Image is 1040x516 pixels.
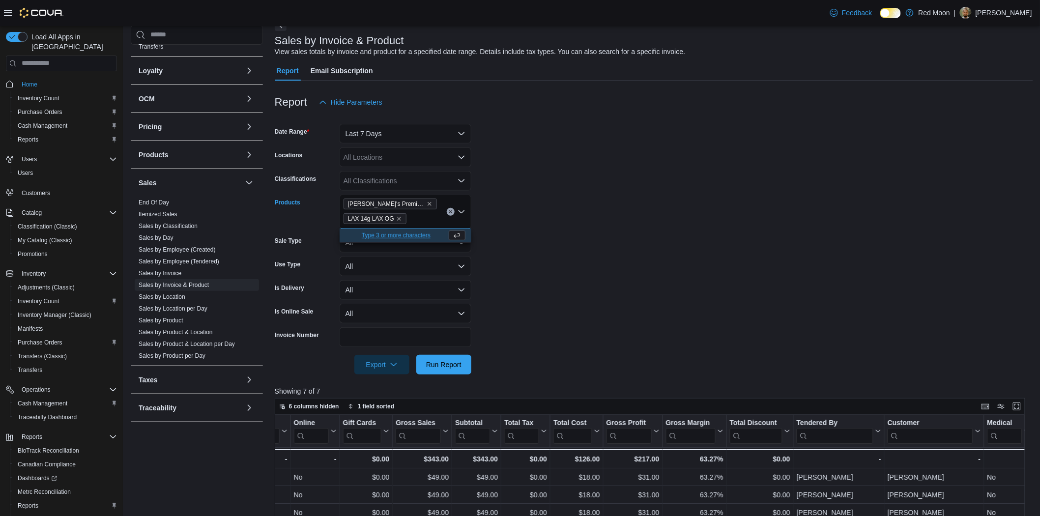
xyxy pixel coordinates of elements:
[987,418,1022,428] div: Medical
[10,485,121,499] button: Metrc Reconciliation
[294,489,337,501] div: No
[139,374,158,384] h3: Taxes
[396,418,441,443] div: Gross Sales
[340,124,471,143] button: Last 7 Days
[455,418,498,443] button: Subtotal
[14,472,117,484] span: Dashboards
[1011,401,1023,412] button: Enter fullscreen
[275,386,1033,396] p: Showing 7 of 7
[14,282,117,293] span: Adjustments (Classic)
[10,471,121,485] a: Dashboards
[18,268,50,280] button: Inventory
[294,418,329,428] div: Online
[22,189,50,197] span: Customers
[14,221,81,232] a: Classification (Classic)
[275,284,304,292] label: Is Delivery
[18,108,62,116] span: Purchase Orders
[348,199,425,209] span: [PERSON_NAME]'s Premium Cookie Glue 20g PR Pack
[888,418,973,443] div: Customer
[139,352,205,359] a: Sales by Product per Day
[340,304,471,323] button: All
[14,167,37,179] a: Users
[458,153,465,161] button: Open list of options
[275,401,343,412] button: 6 columns hidden
[360,355,404,374] span: Export
[2,206,121,220] button: Catalog
[826,3,876,23] a: Feedback
[294,418,337,443] button: Online
[10,336,121,349] button: Purchase Orders
[18,431,46,443] button: Reports
[243,373,255,385] button: Taxes
[18,284,75,291] span: Adjustments (Classic)
[14,486,117,498] span: Metrc Reconciliation
[665,453,723,465] div: 63.27%
[22,386,51,394] span: Operations
[10,119,121,133] button: Cash Management
[275,237,302,245] label: Sale Type
[139,233,173,241] span: Sales by Day
[14,92,63,104] a: Inventory Count
[987,418,1022,443] div: Medical
[10,105,121,119] button: Purchase Orders
[343,471,390,483] div: $0.00
[275,260,300,268] label: Use Type
[343,418,382,428] div: Gift Cards
[344,401,399,412] button: 1 field sorted
[18,187,54,199] a: Customers
[14,309,95,321] a: Inventory Manager (Classic)
[139,351,205,359] span: Sales by Product per Day
[18,187,117,199] span: Customers
[10,133,121,146] button: Reports
[730,453,790,465] div: $0.00
[14,92,117,104] span: Inventory Count
[18,339,62,346] span: Purchase Orders
[10,294,121,308] button: Inventory Count
[455,453,498,465] div: $343.00
[18,268,117,280] span: Inventory
[243,120,255,132] button: Pricing
[18,488,71,496] span: Metrc Reconciliation
[447,208,455,216] button: Clear input
[396,471,449,483] div: $49.00
[18,169,33,177] span: Users
[139,177,241,187] button: Sales
[14,364,46,376] a: Transfers
[139,65,163,75] h3: Loyalty
[553,471,600,483] div: $18.00
[797,489,881,501] div: [PERSON_NAME]
[139,269,181,276] a: Sales by Invoice
[919,7,951,19] p: Red Moon
[139,316,183,324] span: Sales by Product
[22,155,37,163] span: Users
[14,459,117,470] span: Canadian Compliance
[10,247,121,261] button: Promotions
[396,418,449,443] button: Gross Sales
[10,166,121,180] button: Users
[553,418,592,443] div: Total Cost
[607,418,652,428] div: Gross Profit
[14,221,117,232] span: Classification (Classic)
[18,384,55,396] button: Operations
[987,418,1030,443] button: Medical
[294,418,329,443] div: Online
[14,323,117,335] span: Manifests
[275,128,310,136] label: Date Range
[139,245,216,253] span: Sales by Employee (Created)
[340,257,471,276] button: All
[665,418,715,443] div: Gross Margin
[28,32,117,52] span: Load All Apps in [GEOGRAPHIC_DATA]
[18,325,43,333] span: Manifests
[730,418,790,443] button: Total Discount
[22,433,42,441] span: Reports
[245,418,280,443] div: Delivery
[358,402,395,410] span: 1 field sorted
[344,213,406,224] span: LAX 14g LAX OG
[139,222,198,229] span: Sales by Classification
[139,198,169,206] span: End Of Day
[275,47,686,57] div: View sales totals by invoice and product for a specified date range. Details include tax types. Y...
[139,93,241,103] button: OCM
[18,136,38,143] span: Reports
[18,78,117,90] span: Home
[275,175,317,183] label: Classifications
